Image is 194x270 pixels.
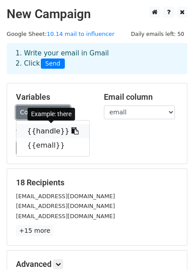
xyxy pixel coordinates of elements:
[16,106,70,119] a: Copy/paste...
[128,31,187,37] a: Daily emails left: 50
[150,227,194,270] div: 聊天小组件
[16,124,89,138] a: {{handle}}
[16,225,53,236] a: +15 more
[7,31,115,37] small: Google Sheet:
[150,227,194,270] iframe: Chat Widget
[47,31,115,37] a: 10.14 mail to influencer
[16,203,115,209] small: [EMAIL_ADDRESS][DOMAIN_NAME]
[128,29,187,39] span: Daily emails left: 50
[9,48,185,69] div: 1. Write your email in Gmail 2. Click
[41,59,65,69] span: Send
[16,92,91,102] h5: Variables
[104,92,178,102] h5: Email column
[7,7,187,22] h2: New Campaign
[28,108,75,121] div: Example: there
[16,213,115,219] small: [EMAIL_ADDRESS][DOMAIN_NAME]
[16,259,178,269] h5: Advanced
[16,138,89,153] a: {{emall}}
[16,193,115,200] small: [EMAIL_ADDRESS][DOMAIN_NAME]
[16,178,178,188] h5: 18 Recipients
